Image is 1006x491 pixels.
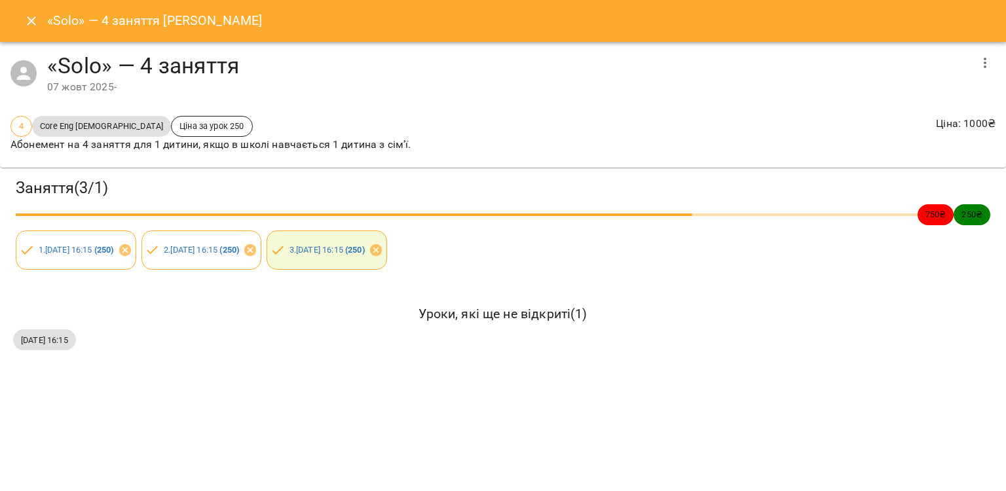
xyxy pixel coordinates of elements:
div: 2.[DATE] 16:15 (250) [141,230,262,270]
div: 07 жовт 2025 - [47,79,969,95]
span: 250 ₴ [954,208,990,221]
h3: Заняття ( 3 / 1 ) [16,178,990,198]
button: Close [16,5,47,37]
b: ( 250 ) [219,245,239,255]
span: 750 ₴ [918,208,954,221]
span: Ціна за урок 250 [172,120,251,132]
a: 3.[DATE] 16:15 (250) [289,245,365,255]
div: 3.[DATE] 16:15 (250) [267,230,387,270]
span: [DATE] 16:15 [13,334,76,346]
p: Ціна : 1000 ₴ [936,116,996,132]
b: ( 250 ) [345,245,365,255]
p: Абонемент на 4 заняття для 1 дитини, якщо в школі навчається 1 дитина з сім'ї. [10,137,411,153]
h6: Уроки, які ще не відкриті ( 1 ) [13,304,993,324]
a: 2.[DATE] 16:15 (250) [164,245,239,255]
h4: «Solo» — 4 заняття [47,52,969,79]
span: Core Eng [DEMOGRAPHIC_DATA] [32,120,171,132]
h6: «Solo» — 4 заняття [PERSON_NAME] [47,10,263,31]
span: 4 [11,120,31,132]
div: 1.[DATE] 16:15 (250) [16,230,136,270]
a: 1.[DATE] 16:15 (250) [39,245,114,255]
b: ( 250 ) [94,245,114,255]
